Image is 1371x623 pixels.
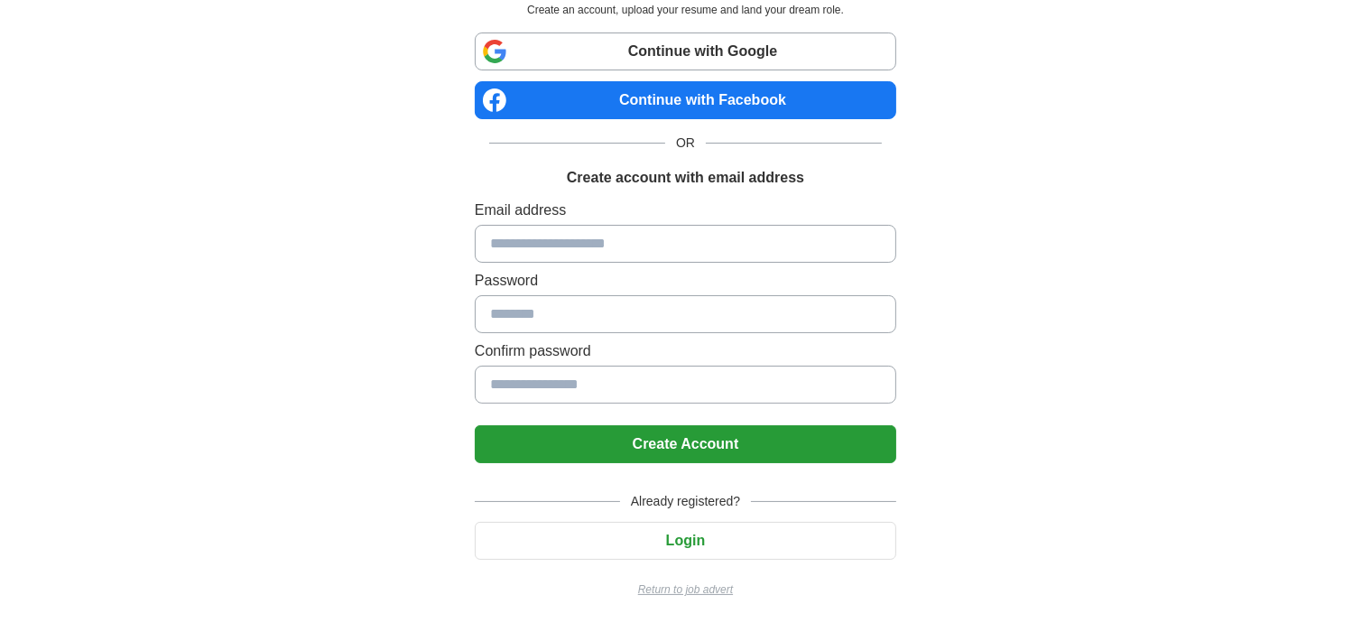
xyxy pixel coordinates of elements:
span: OR [665,134,706,153]
a: Return to job advert [475,581,896,598]
label: Password [475,270,896,292]
label: Confirm password [475,340,896,362]
span: Already registered? [620,492,751,511]
button: Login [475,522,896,560]
button: Create Account [475,425,896,463]
a: Continue with Facebook [475,81,896,119]
label: Email address [475,200,896,221]
a: Login [475,533,896,548]
p: Create an account, upload your resume and land your dream role. [478,2,893,18]
h1: Create account with email address [567,167,804,189]
a: Continue with Google [475,33,896,70]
